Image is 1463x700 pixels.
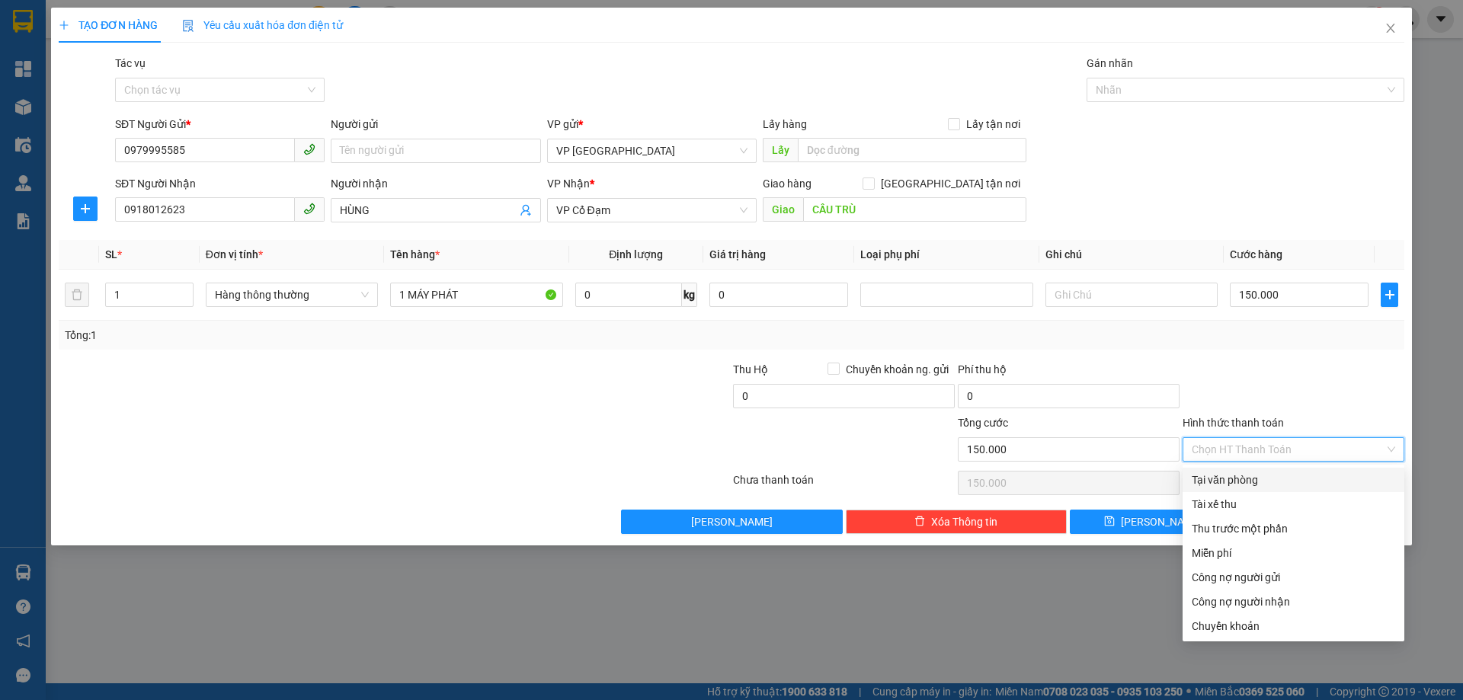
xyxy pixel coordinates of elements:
[1369,8,1412,50] button: Close
[1192,618,1395,634] div: Chuyển khoản
[1385,22,1397,34] span: close
[1183,417,1284,429] label: Hình thức thanh toán
[303,203,315,215] span: phone
[1192,545,1395,561] div: Miễn phí
[1381,283,1397,307] button: plus
[303,143,315,155] span: phone
[931,513,997,530] span: Xóa Thông tin
[105,248,117,261] span: SL
[682,283,697,307] span: kg
[691,513,773,530] span: [PERSON_NAME]
[1192,471,1395,488] div: Tại văn phòng
[709,248,766,261] span: Giá trị hàng
[1192,496,1395,513] div: Tài xế thu
[390,283,562,307] input: VD: Bàn, Ghế
[763,138,798,162] span: Lấy
[1192,569,1395,586] div: Công nợ người gửi
[1230,248,1282,261] span: Cước hàng
[59,19,158,31] span: TẠO ĐƠN HÀNG
[215,283,369,306] span: Hàng thông thường
[960,116,1026,133] span: Lấy tận nơi
[1183,565,1404,590] div: Cước gửi hàng sẽ được ghi vào công nợ của người gửi
[763,177,812,190] span: Giao hàng
[609,248,663,261] span: Định lượng
[547,177,590,190] span: VP Nhận
[65,327,565,344] div: Tổng: 1
[621,510,843,534] button: [PERSON_NAME]
[1039,240,1224,270] th: Ghi chú
[854,240,1039,270] th: Loại phụ phí
[875,175,1026,192] span: [GEOGRAPHIC_DATA] tận nơi
[65,283,89,307] button: delete
[1087,57,1133,69] label: Gán nhãn
[1183,590,1404,614] div: Cước gửi hàng sẽ được ghi vào công nợ của người nhận
[182,19,343,31] span: Yêu cầu xuất hóa đơn điện tử
[914,516,925,528] span: delete
[556,139,748,162] span: VP Hà Đông
[1070,510,1235,534] button: save[PERSON_NAME]
[206,248,263,261] span: Đơn vị tính
[709,283,848,307] input: 0
[733,363,768,376] span: Thu Hộ
[840,361,955,378] span: Chuyển khoản ng. gửi
[958,361,1180,384] div: Phí thu hộ
[1104,516,1115,528] span: save
[763,118,807,130] span: Lấy hàng
[1045,283,1218,307] input: Ghi Chú
[556,199,748,222] span: VP Cổ Đạm
[1192,593,1395,610] div: Công nợ người nhận
[1192,520,1395,537] div: Thu trước một phần
[803,197,1026,222] input: Dọc đường
[763,197,803,222] span: Giao
[520,204,532,216] span: user-add
[390,248,440,261] span: Tên hàng
[547,116,757,133] div: VP gửi
[73,197,98,221] button: plus
[798,138,1026,162] input: Dọc đường
[331,175,540,192] div: Người nhận
[59,20,69,30] span: plus
[846,510,1068,534] button: deleteXóa Thông tin
[1381,289,1397,301] span: plus
[74,203,97,215] span: plus
[731,471,956,498] div: Chưa thanh toán
[182,20,194,32] img: icon
[1121,513,1202,530] span: [PERSON_NAME]
[331,116,540,133] div: Người gửi
[115,57,146,69] label: Tác vụ
[115,175,325,192] div: SĐT Người Nhận
[958,417,1008,429] span: Tổng cước
[115,116,325,133] div: SĐT Người Gửi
